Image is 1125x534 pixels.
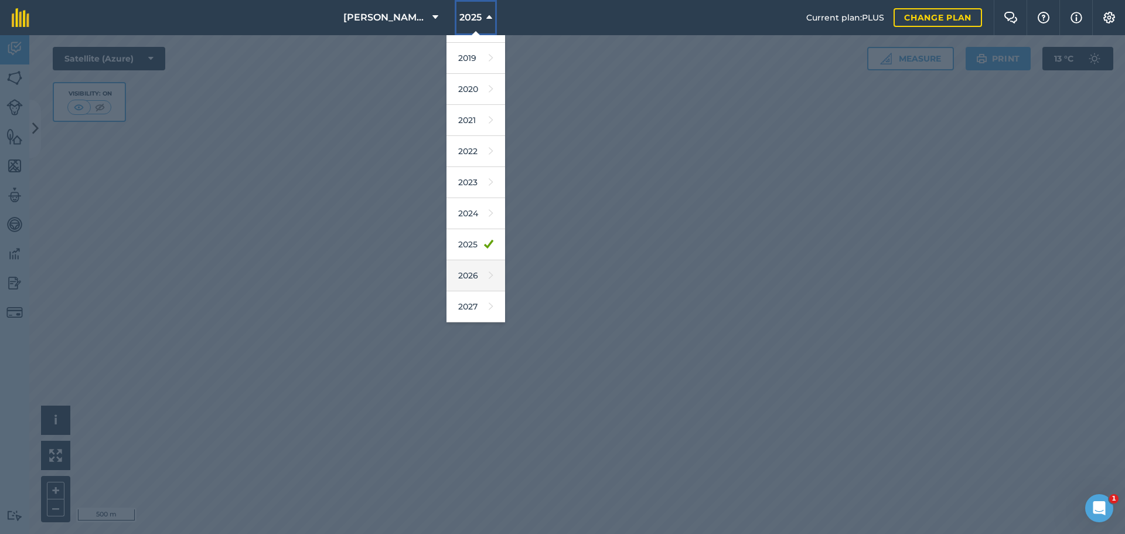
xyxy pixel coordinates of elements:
a: 2025 [446,229,505,260]
a: 2019 [446,43,505,74]
span: Current plan : PLUS [806,11,884,24]
img: svg+xml;base64,PHN2ZyB4bWxucz0iaHR0cDovL3d3dy53My5vcmcvMjAwMC9zdmciIHdpZHRoPSIxNyIgaGVpZ2h0PSIxNy... [1071,11,1082,25]
span: [PERSON_NAME] Family Farms [343,11,428,25]
a: 2023 [446,167,505,198]
span: 2025 [459,11,482,25]
a: 2020 [446,74,505,105]
img: A question mark icon [1037,12,1051,23]
a: 2024 [446,198,505,229]
a: 2021 [446,105,505,136]
a: 2027 [446,291,505,322]
img: A cog icon [1102,12,1116,23]
iframe: Intercom live chat [1085,494,1113,522]
span: 1 [1109,494,1119,504]
img: fieldmargin Logo [12,8,29,27]
a: 2022 [446,136,505,167]
a: 2026 [446,260,505,291]
img: Two speech bubbles overlapping with the left bubble in the forefront [1004,12,1018,23]
a: Change plan [894,8,982,27]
